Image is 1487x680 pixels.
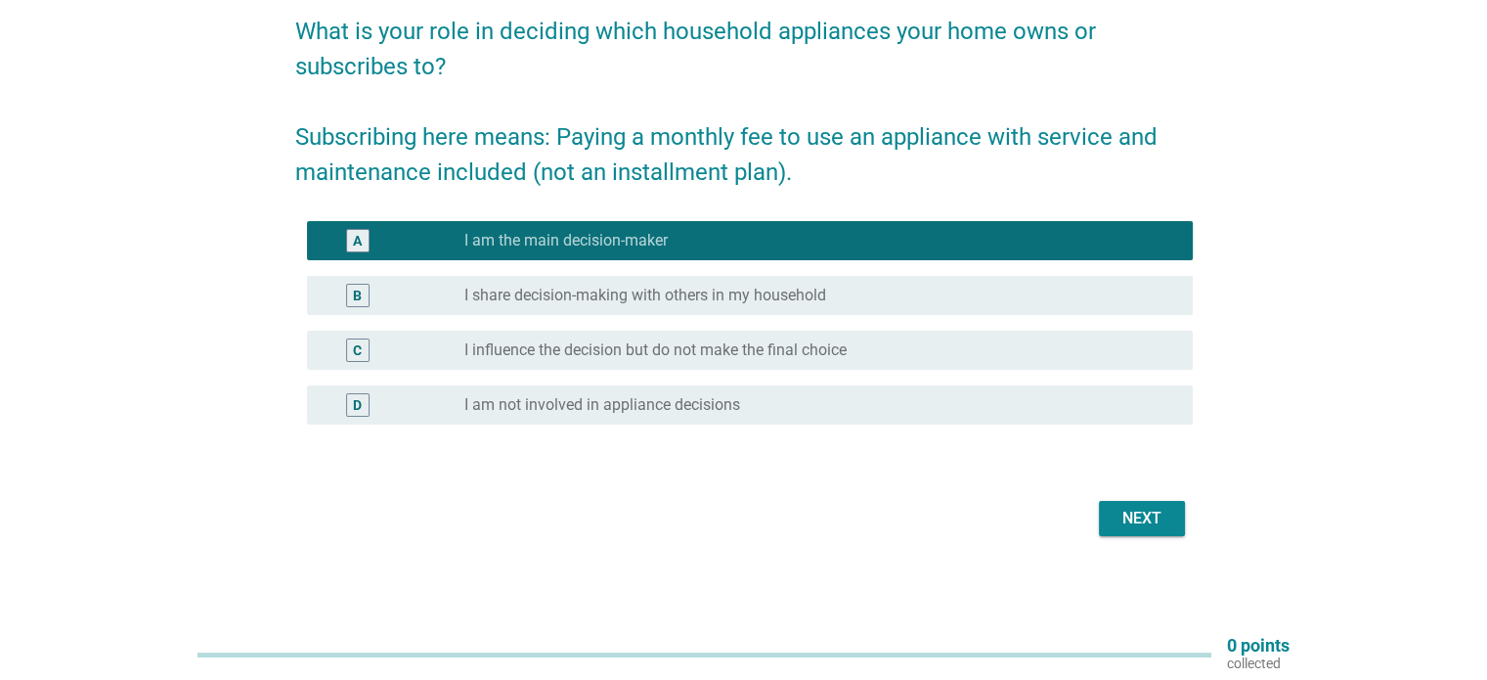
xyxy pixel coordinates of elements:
[1227,637,1290,655] p: 0 points
[353,286,362,306] div: B
[353,340,362,361] div: C
[464,340,847,360] label: I influence the decision but do not make the final choice
[1115,507,1169,530] div: Next
[353,395,362,416] div: D
[1227,655,1290,672] p: collected
[1099,501,1185,536] button: Next
[464,231,668,250] label: I am the main decision-maker
[464,286,826,305] label: I share decision-making with others in my household
[464,395,740,415] label: I am not involved in appliance decisions
[353,231,362,251] div: A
